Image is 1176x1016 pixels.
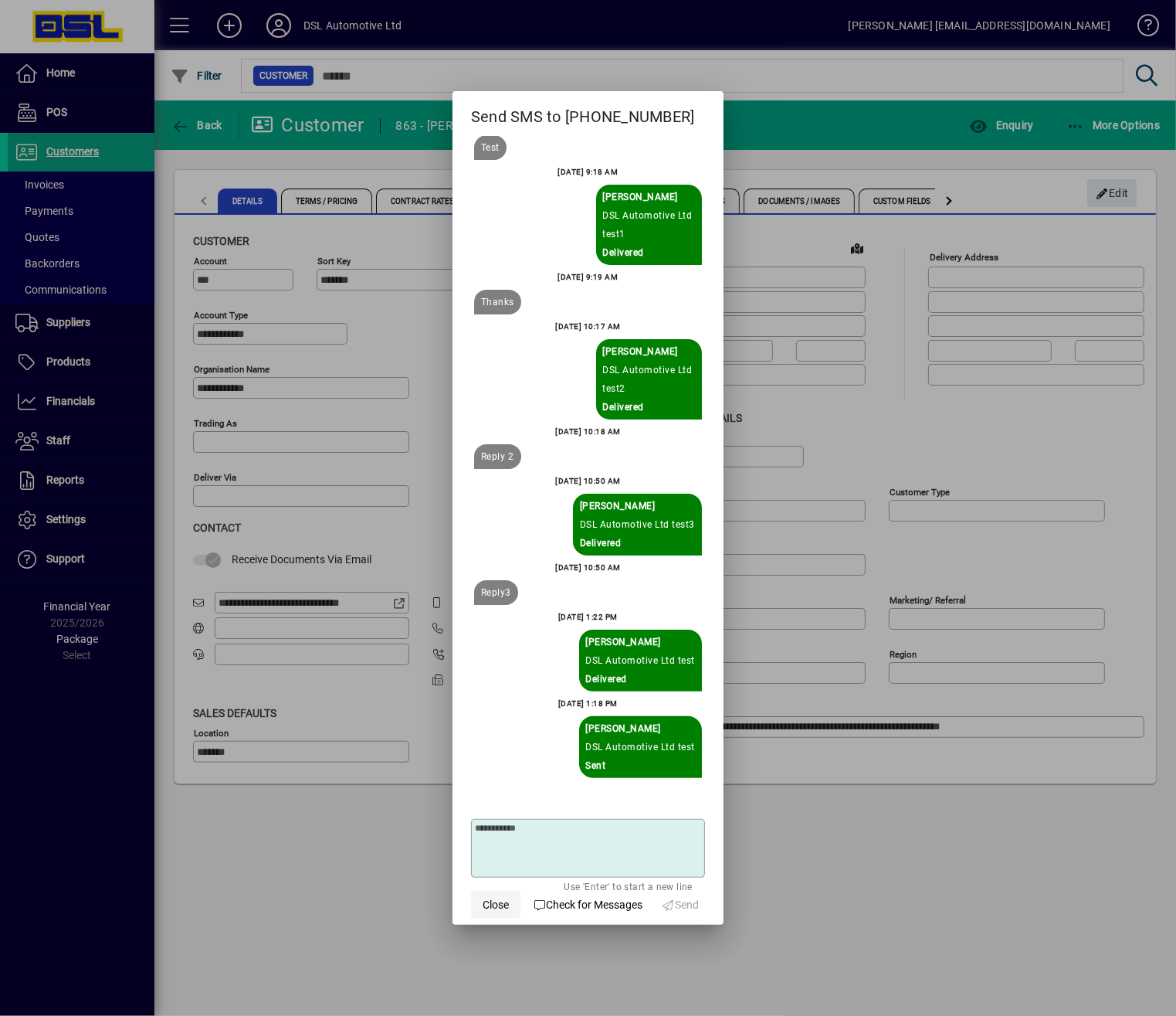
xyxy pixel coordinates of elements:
div: Sent By [586,633,696,651]
span: Check for Messages [533,897,643,913]
div: Reply 2 [481,447,514,466]
div: Test [481,138,500,157]
div: DSL Automotive Ltd test [586,651,696,670]
mat-hint: Use 'Enter' to start a new line [564,878,693,895]
div: Delivered [603,398,696,416]
div: Delivered [586,670,696,688]
div: [DATE] 1:18 PM [558,695,618,713]
button: Check for Messages [527,891,649,919]
span: Close [483,897,509,913]
div: Sent By [603,342,696,361]
div: [DATE] 10:50 AM [555,559,621,577]
div: [DATE] 10:18 AM [555,423,621,441]
div: [DATE] 9:19 AM [558,268,619,287]
div: [DATE] 10:50 AM [555,472,621,491]
div: DSL Automotive Ltd test [586,738,696,756]
div: Thanks [481,293,514,311]
div: DSL Automotive Ltd test2 [603,361,696,398]
div: [DATE] 9:18 AM [558,163,619,182]
div: Delivered [580,534,695,552]
div: [DATE] 1:22 PM [558,608,618,627]
div: Sent By [603,188,696,206]
div: DSL Automotive Ltd test1 [603,206,696,243]
h2: Send SMS to [PHONE_NUMBER] [452,91,724,136]
div: Delivered [603,243,696,262]
div: Reply3 [481,583,511,602]
div: Sent By [586,719,696,738]
button: Close [471,891,520,919]
div: Sent [586,756,696,775]
div: DSL Automotive Ltd test3 [580,515,695,534]
div: Sent By [580,497,695,515]
div: [DATE] 10:17 AM [555,318,621,336]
